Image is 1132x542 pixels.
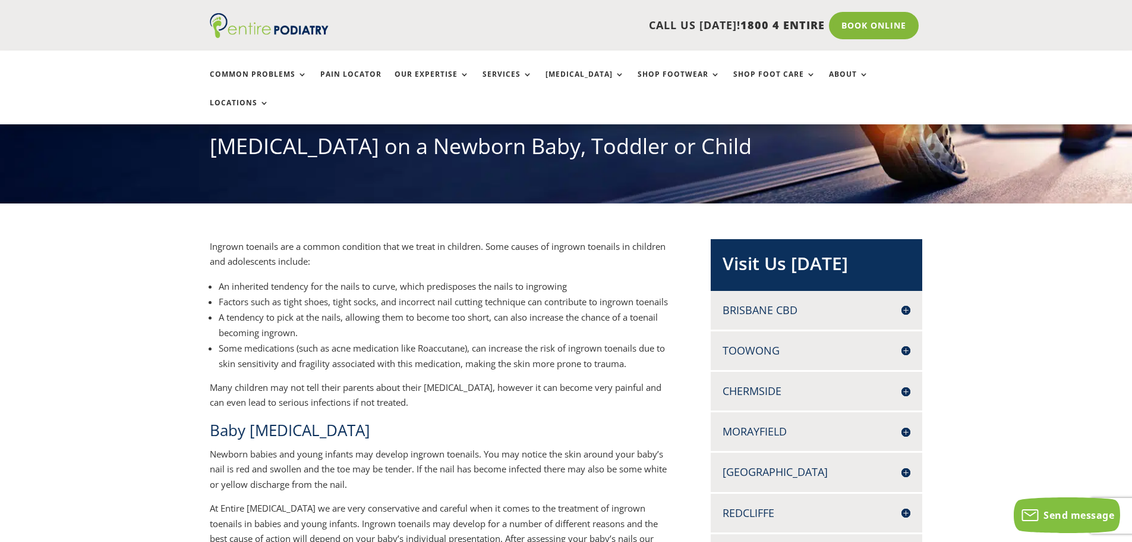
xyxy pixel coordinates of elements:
span: Send message [1043,509,1114,522]
p: Many children may not tell their parents about their [MEDICAL_DATA], however it can become very p... [210,380,672,419]
a: Locations [210,99,269,124]
a: Our Expertise [395,70,469,96]
a: [MEDICAL_DATA] [545,70,625,96]
a: Book Online [829,12,919,39]
h1: [MEDICAL_DATA] on a Newborn Baby, Toddler or Child [210,131,923,167]
span: 1800 4 ENTIRE [740,18,825,32]
h4: Toowong [723,343,910,358]
a: Pain Locator [320,70,381,96]
h4: Morayfield [723,424,910,439]
a: Common Problems [210,70,307,96]
a: Entire Podiatry [210,29,329,40]
a: About [829,70,869,96]
li: Factors such as tight shoes, tight socks, and incorrect nail cutting technique can contribute to ... [219,294,672,309]
h4: [GEOGRAPHIC_DATA] [723,465,910,480]
p: Newborn babies and young infants may develop ingrown toenails. You may notice the skin around you... [210,447,672,502]
a: Services [483,70,532,96]
h2: Visit Us [DATE] [723,251,910,282]
li: A tendency to pick at the nails, allowing them to become too short, can also increase the chance ... [219,309,672,340]
li: Some medications (such as acne medication like Roaccutane), can increase the risk of ingrown toen... [219,340,672,371]
p: CALL US [DATE]! [374,18,825,33]
h4: Chermside [723,384,910,399]
a: Shop Footwear [638,70,720,96]
img: logo (1) [210,13,329,38]
button: Send message [1014,497,1120,533]
h4: Brisbane CBD [723,303,910,318]
h2: Baby [MEDICAL_DATA] [210,419,672,447]
a: Shop Foot Care [733,70,816,96]
li: An inherited tendency for the nails to curve, which predisposes the nails to ingrowing [219,278,672,294]
h4: Redcliffe [723,506,910,521]
p: Ingrown toenails are a common condition that we treat in children. Some causes of ingrown toenail... [210,239,672,278]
